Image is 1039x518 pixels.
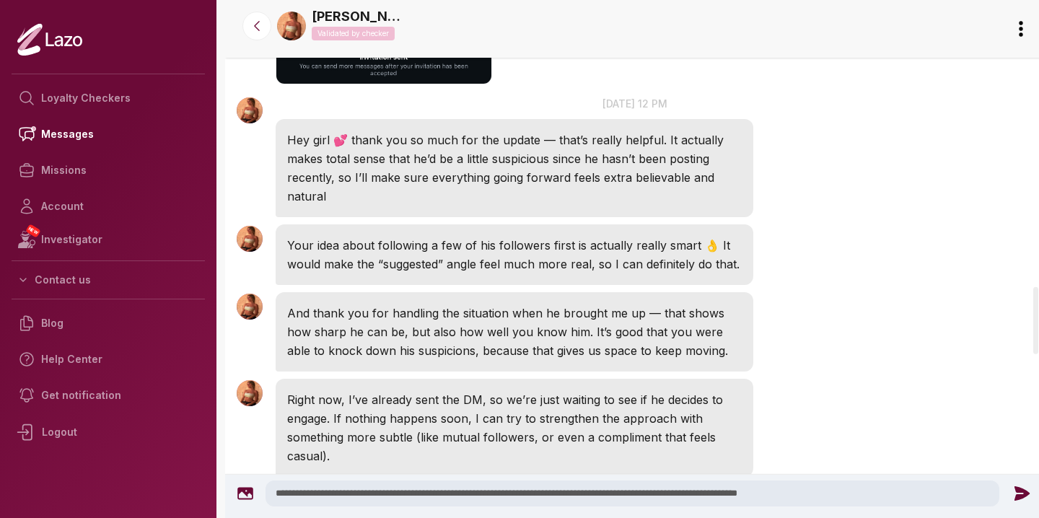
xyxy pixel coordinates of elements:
[12,188,205,224] a: Account
[277,12,306,40] img: 5dd41377-3645-4864-a336-8eda7bc24f8f
[12,267,205,293] button: Contact us
[312,27,395,40] p: Validated by checker
[287,304,742,360] p: And thank you for handling the situation when he brought me up — that shows how sharp he can be, ...
[12,377,205,413] a: Get notification
[12,224,205,255] a: NEWInvestigator
[25,224,41,238] span: NEW
[12,116,205,152] a: Messages
[237,380,263,406] img: User avatar
[12,305,205,341] a: Blog
[312,6,405,27] a: [PERSON_NAME]
[12,341,205,377] a: Help Center
[287,236,742,273] p: Your idea about following a few of his followers first is actually really smart 👌 It would make t...
[12,80,205,116] a: Loyalty Checkers
[12,152,205,188] a: Missions
[237,294,263,320] img: User avatar
[287,390,742,465] p: Right now, I’ve already sent the DM, so we’re just waiting to see if he decides to engage. If not...
[12,413,205,451] div: Logout
[287,131,742,206] p: Hey girl 💕 thank you so much for the update — that’s really helpful. It actually makes total sens...
[237,226,263,252] img: User avatar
